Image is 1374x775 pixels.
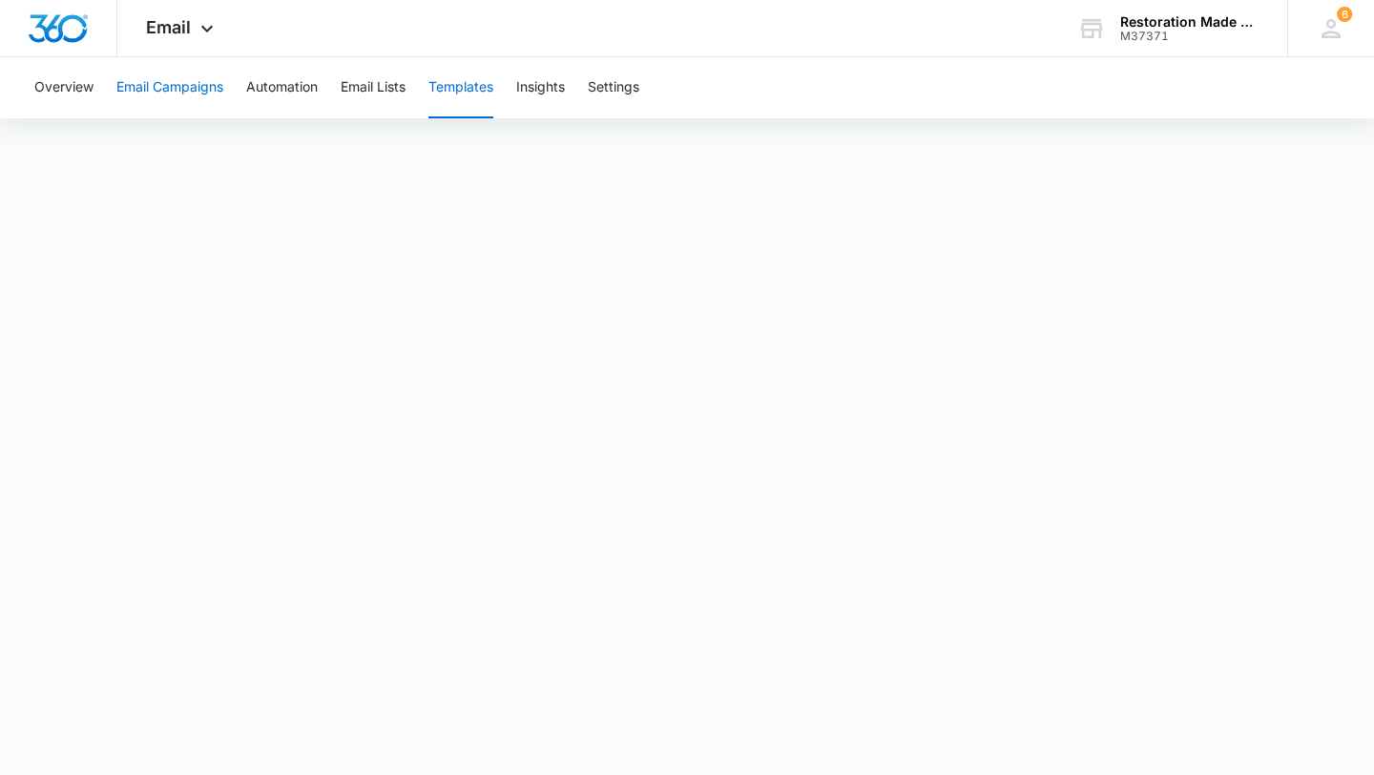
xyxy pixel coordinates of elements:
[146,17,191,37] span: Email
[1337,7,1352,22] span: 6
[516,57,565,118] button: Insights
[116,57,223,118] button: Email Campaigns
[1337,7,1352,22] div: notifications count
[246,57,318,118] button: Automation
[1120,14,1259,30] div: account name
[588,57,639,118] button: Settings
[341,57,406,118] button: Email Lists
[1120,30,1259,43] div: account id
[428,57,493,118] button: Templates
[34,57,94,118] button: Overview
